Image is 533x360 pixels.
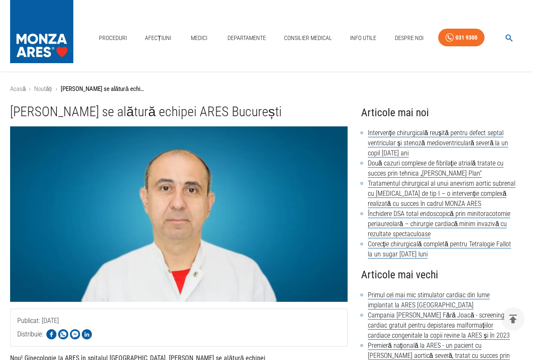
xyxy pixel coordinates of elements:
[361,104,523,121] h4: Articole mai noi
[368,179,515,208] a: Tratamentul chirurgical al unui anevrism aortic subrenal cu [MEDICAL_DATA] de tip I – o intervenț...
[10,84,523,94] nav: breadcrumb
[224,29,269,47] a: Departamente
[361,266,523,283] h4: Articole mai vechi
[368,291,490,309] a: Primul cel mai mic stimulator cardiac din lume implantat la ARES [GEOGRAPHIC_DATA]
[142,29,174,47] a: Afecțiuni
[368,159,504,178] a: Două cazuri complexe de fibrilație atrială tratate cu succes prin tehnica „[PERSON_NAME] Plan”
[501,307,525,331] button: delete
[96,29,130,47] a: Proceduri
[70,329,80,339] img: Share on Facebook Messenger
[61,84,145,94] p: [PERSON_NAME] se alătură echipei ARES București
[281,29,335,47] a: Consilier Medical
[34,85,52,93] a: Noutăți
[46,329,56,339] img: Share on Facebook
[17,317,59,358] span: Publicat: [DATE]
[82,329,92,339] img: Share on LinkedIn
[56,84,57,94] li: ›
[455,32,477,43] div: 031 9300
[10,126,348,302] img: Dr. Ciprian Cristescu se alătură echipei ARES București
[347,29,380,47] a: Info Utile
[368,311,510,340] a: Campania [PERSON_NAME] Fără Joacă - screening cardiac gratuit pentru depistarea malformațiilor ca...
[186,29,213,47] a: Medici
[10,85,26,93] a: Acasă
[368,210,510,238] a: Închidere DSA total endoscopică prin minitoracotomie periaureolară – chirurgie cardiacă minim inv...
[391,29,427,47] a: Despre Noi
[17,329,43,339] p: Distribuie:
[368,129,509,157] a: Intervenție chirurgicală reușită pentru defect septal ventricular și stenoză medioventriculară se...
[58,329,68,339] img: Share on WhatsApp
[438,29,485,47] a: 031 9300
[29,84,31,94] li: ›
[10,104,348,120] h1: [PERSON_NAME] se alătură echipei ARES București
[368,240,511,259] a: Corecție chirurgicală completă pentru Tetralogie Fallot la un sugar [DATE] luni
